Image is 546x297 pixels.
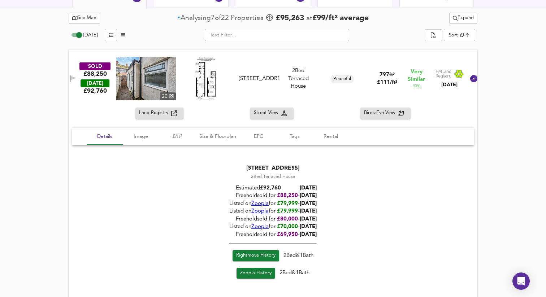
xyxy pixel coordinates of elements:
span: Size & Floorplan [199,132,236,141]
span: Street View [254,109,281,117]
img: Land Registry [435,69,464,79]
span: Rightmove History [236,252,276,260]
span: Land Registry [139,109,171,117]
div: Freehold sold for - [229,215,317,223]
span: £/ft² [163,132,191,141]
div: [STREET_ADDRESS] [239,75,279,83]
button: See Map [69,13,100,24]
span: See Map [72,14,96,22]
div: of Propert ies [177,13,265,23]
a: property thumbnail 20 [116,57,176,100]
div: 2 Bed Terraced House [282,67,315,90]
div: SOLD£88,250 [DATE]£92,760property thumbnail 20 Floorplan[STREET_ADDRESS]2Bed Terraced HousePeacef... [69,50,477,108]
span: 22 [221,13,229,23]
span: £ 92,760 [260,185,281,191]
div: [STREET_ADDRESS] [229,164,317,172]
button: Land Registry [135,108,183,119]
a: Zoopla [251,224,269,230]
div: Peaceful [330,75,354,83]
span: Very Similar [408,68,425,83]
a: Rightmove History [233,250,279,261]
div: Listed on for - [229,200,317,208]
div: Analysing [181,13,211,23]
span: / ft² [390,80,397,85]
span: [DATE] [300,201,317,206]
div: Sort [449,32,458,39]
button: Birds-Eye View [360,108,411,119]
button: Street View [250,108,294,119]
div: Sort [444,29,475,41]
span: £ 80,000 [277,217,298,222]
div: £88,250 [83,70,107,78]
span: 797 [380,72,389,78]
div: Open Intercom Messenger [512,272,530,290]
div: Freehold sold for - [229,231,317,239]
span: Zoopla History [240,269,272,278]
div: Listed on for - [229,223,317,231]
span: [DATE] [83,33,97,38]
div: [DATE] [435,81,464,88]
span: £ 92,760 [83,87,107,95]
span: Details [91,132,118,141]
svg: Show Details [469,74,478,83]
img: property thumbnail [116,57,176,100]
span: Image [127,132,155,141]
span: [DATE] [300,209,317,214]
div: [DATE] [81,79,109,87]
span: EPC [245,132,272,141]
div: Estimated [229,184,317,192]
div: Freehold sold for - [229,192,317,200]
span: £ 69,950 [277,232,298,237]
input: Text Filter... [205,29,349,41]
span: Tags [281,132,308,141]
span: [DATE] [300,232,317,237]
a: Zoopla [251,209,269,214]
button: Expand [449,13,477,24]
span: £ 95,263 [276,13,304,24]
span: £ 111 [377,80,397,85]
span: £70,000 [277,224,298,230]
span: ft² [389,73,395,77]
div: split button [425,29,442,42]
div: split button [449,13,477,24]
span: Rental [317,132,344,141]
span: [DATE] [300,217,317,222]
a: Zoopla [251,201,269,206]
a: Zoopla History [237,268,275,279]
span: [DATE] [300,224,317,230]
div: 2 Bed & 1 Bath [229,268,317,282]
div: SOLD [79,62,110,70]
span: at [306,15,312,22]
div: 2 Bed & 1 Bath [229,250,317,268]
span: £79,999 [277,209,298,214]
span: 93 % [413,83,420,89]
div: 2 Bed Terraced House [229,174,317,180]
div: Listed on for - [229,208,317,215]
span: Expand [453,14,474,22]
span: [DATE] [300,193,317,199]
b: [DATE] [300,185,317,191]
span: Birds-Eye View [364,109,398,117]
span: Peaceful [330,76,354,82]
div: 20 [160,92,176,100]
img: Floorplan [195,57,216,100]
span: £ 88,250 [277,193,298,199]
span: £79,999 [277,201,298,206]
span: £ 99 / ft² average [312,14,369,22]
